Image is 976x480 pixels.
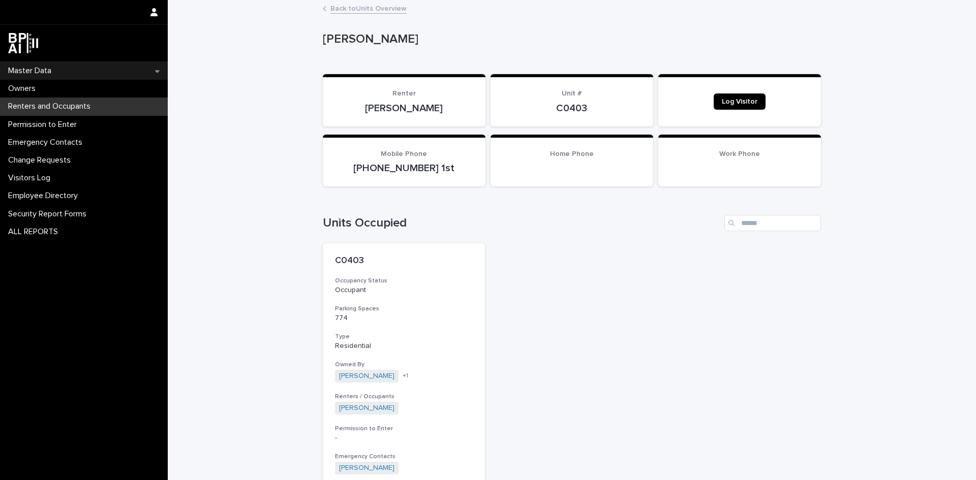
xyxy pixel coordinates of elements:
p: Owners [4,84,44,93]
p: C0403 [503,102,641,114]
span: Renter [392,90,416,97]
a: [PERSON_NAME] [339,404,394,412]
h3: Occupancy Status [335,277,473,285]
h3: Type [335,333,473,341]
p: [PERSON_NAME] [335,102,473,114]
a: [PERSON_NAME] [339,464,394,472]
p: Master Data [4,66,59,76]
span: Log Visitor [722,98,757,105]
p: - [335,434,473,442]
img: dwgmcNfxSF6WIOOXiGgu [8,33,38,53]
p: C0403 [335,255,473,267]
h1: Units Occupied [323,216,720,231]
span: Home Phone [550,150,594,157]
p: ALL REPORTS [4,227,66,237]
p: Employee Directory [4,191,86,201]
span: + 1 [403,373,408,379]
p: 774 [335,314,473,323]
p: Emergency Contacts [4,138,90,147]
span: Work Phone [719,150,760,157]
h3: Parking Spaces [335,305,473,313]
h3: Emergency Contacts [335,453,473,461]
span: Mobile Phone [381,150,427,157]
a: Log Visitor [714,93,766,110]
a: Back toUnits Overview [330,2,407,14]
p: [PERSON_NAME] [323,32,817,47]
h3: Permission to Enter [335,425,473,433]
a: [PERSON_NAME] [339,372,394,380]
p: Change Requests [4,155,79,165]
p: Renters and Occupants [4,102,99,111]
p: Security Report Forms [4,209,95,219]
span: Unit # [562,90,582,97]
h3: Renters / Occupants [335,393,473,401]
p: Permission to Enter [4,120,85,130]
p: Occupant [335,286,473,295]
h3: Owned By [335,361,473,369]
a: [PHONE_NUMBER] 1st [353,163,454,173]
p: Residential [335,342,473,350]
p: Visitors Log [4,173,58,183]
input: Search [724,215,821,231]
